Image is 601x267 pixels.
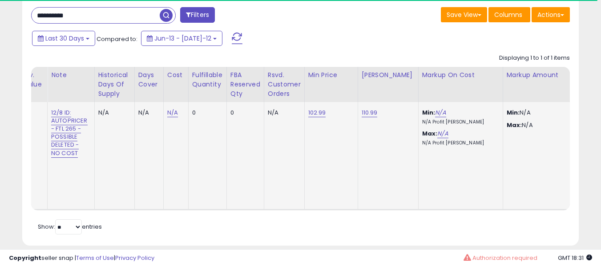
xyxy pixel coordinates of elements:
[141,31,222,46] button: Jun-13 - [DATE]-12
[499,54,570,62] div: Displaying 1 to 1 of 1 items
[167,108,178,117] a: N/A
[115,254,154,262] a: Privacy Policy
[437,129,448,138] a: N/A
[507,70,584,80] div: Markup Amount
[422,70,499,80] div: Markup on Cost
[558,254,592,262] span: 2025-08-12 18:31 GMT
[268,70,301,99] div: Rsvd. Customer Orders
[138,70,160,89] div: Days Cover
[308,108,326,117] a: 102.99
[138,109,157,117] div: N/A
[98,70,131,99] div: Historical Days Of Supply
[180,7,215,23] button: Filters
[76,254,114,262] a: Terms of Use
[494,10,522,19] span: Columns
[98,109,128,117] div: N/A
[362,70,415,80] div: [PERSON_NAME]
[230,109,257,117] div: 0
[507,109,581,117] p: N/A
[9,254,41,262] strong: Copyright
[435,108,446,117] a: N/A
[532,7,570,22] button: Actions
[192,109,220,117] div: 0
[97,35,137,43] span: Compared to:
[422,140,496,146] p: N/A Profit [PERSON_NAME]
[362,108,378,117] a: 110.99
[422,129,438,138] b: Max:
[507,121,581,129] p: N/A
[441,7,487,22] button: Save View
[268,109,298,117] div: N/A
[51,108,88,158] a: 12/8 ID: AUTOPRICER - FTL 265 - POSSIBLE DELETED - NO COST
[32,31,95,46] button: Last 30 Days
[9,254,154,263] div: seller snap | |
[24,109,40,117] div: 0
[308,70,354,80] div: Min Price
[154,34,211,43] span: Jun-13 - [DATE]-12
[192,70,223,89] div: Fulfillable Quantity
[45,34,84,43] span: Last 30 Days
[51,70,91,80] div: Note
[422,119,496,125] p: N/A Profit [PERSON_NAME]
[418,67,503,102] th: The percentage added to the cost of goods (COGS) that forms the calculator for Min & Max prices.
[38,222,102,231] span: Show: entries
[507,121,522,129] strong: Max:
[167,70,185,80] div: Cost
[488,7,530,22] button: Columns
[422,108,436,117] b: Min:
[230,70,260,99] div: FBA Reserved Qty
[24,70,44,89] div: Inv. value
[507,108,520,117] strong: Min:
